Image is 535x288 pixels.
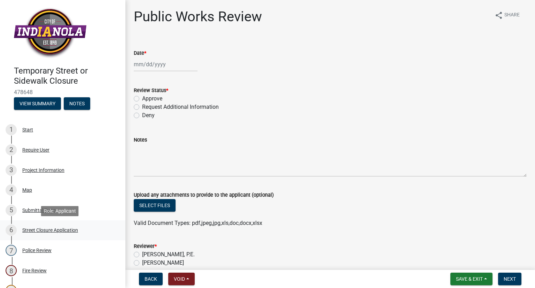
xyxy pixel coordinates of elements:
div: Role: Applicant [41,206,79,216]
h1: Public Works Review [134,8,262,25]
button: Void [168,273,195,285]
button: shareShare [489,8,525,22]
div: 2 [6,144,17,156]
span: Share [504,11,520,20]
h4: Temporary Street or Sidewalk Closure [14,66,120,86]
i: share [495,11,503,20]
button: Save & Exit [450,273,493,285]
span: Next [504,276,516,282]
img: City of Indianola, Iowa [14,7,86,59]
div: Project Information [22,168,64,173]
span: Valid Document Types: pdf,jpeg,jpg,xls,doc,docx,xlsx [134,220,262,226]
label: [PERSON_NAME], P.E. [142,250,195,259]
div: 4 [6,184,17,196]
label: Approve [142,94,162,103]
label: Review Status [134,88,168,93]
div: Fire Review [22,268,47,273]
input: mm/dd/yyyy [134,57,197,71]
button: Back [139,273,163,285]
div: 7 [6,245,17,256]
label: Notes [134,138,147,143]
wm-modal-confirm: Notes [64,101,90,107]
div: 8 [6,265,17,276]
label: Deny [142,111,155,120]
label: Date [134,51,146,56]
span: Void [174,276,185,282]
div: Street Closure Application [22,228,78,233]
div: 5 [6,205,17,216]
div: 3 [6,165,17,176]
div: Start [22,127,33,132]
button: Notes [64,97,90,110]
label: Request Additional Information [142,103,219,111]
label: [PERSON_NAME] [142,259,184,267]
div: 6 [6,225,17,236]
div: Submittal Page [22,208,55,213]
div: Map [22,188,32,192]
button: Select files [134,199,176,212]
label: Reviewer [134,244,157,249]
label: Upload any attachments to provide to the applicant (optional) [134,193,274,198]
span: Save & Exit [456,276,483,282]
div: 1 [6,124,17,135]
button: View Summary [14,97,61,110]
div: Police Review [22,248,52,253]
wm-modal-confirm: Summary [14,101,61,107]
button: Next [498,273,521,285]
span: Back [145,276,157,282]
div: Require User [22,147,49,152]
span: 478648 [14,89,111,96]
